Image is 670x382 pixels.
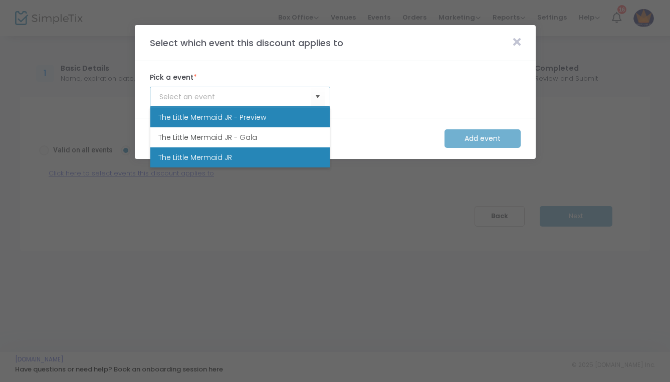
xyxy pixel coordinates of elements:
[158,112,266,122] span: The Little Mermaid JR - Preview
[311,87,325,107] button: Select
[135,25,536,61] m-panel-header: Select which event this discount applies to
[150,72,330,83] label: Pick a event
[145,36,348,50] m-panel-title: Select which event this discount applies to
[159,92,311,102] input: Select an event
[158,132,257,142] span: The Little Mermaid JR - Gala
[158,152,232,162] span: The Little Mermaid JR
